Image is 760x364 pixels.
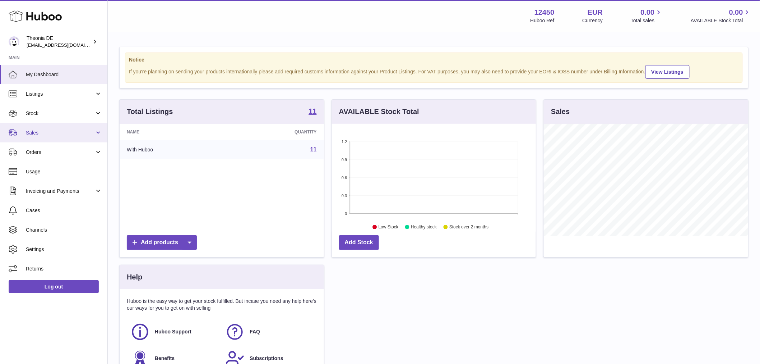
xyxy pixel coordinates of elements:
[411,225,437,230] text: Healthy stock
[342,140,347,144] text: 1.2
[588,8,603,17] strong: EUR
[309,108,316,116] a: 11
[127,235,197,250] a: Add products
[310,146,317,153] a: 11
[129,64,739,79] div: If you're planning on sending your products internationally please add required customs informati...
[26,110,94,117] span: Stock
[551,107,570,117] h3: Sales
[641,8,655,17] span: 0.00
[27,42,106,48] span: [EMAIL_ADDRESS][DOMAIN_NAME]
[127,107,173,117] h3: Total Listings
[26,207,102,214] span: Cases
[379,225,399,230] text: Low Stock
[26,149,94,156] span: Orders
[155,328,191,335] span: Huboo Support
[227,124,324,140] th: Quantity
[339,235,379,250] a: Add Stock
[691,8,751,24] a: 0.00 AVAILABLE Stock Total
[631,17,663,24] span: Total sales
[27,35,91,49] div: Theonia DE
[583,17,603,24] div: Currency
[339,107,419,117] h3: AVAILABLE Stock Total
[9,280,99,293] a: Log out
[342,194,347,198] text: 0.3
[127,298,317,311] p: Huboo is the easy way to get your stock fulfilled. But incase you need any help here's our ways f...
[120,124,227,140] th: Name
[342,158,347,162] text: 0.9
[155,355,175,362] span: Benefits
[645,65,690,79] a: View Listings
[631,8,663,24] a: 0.00 Total sales
[26,246,102,253] span: Settings
[26,265,102,272] span: Returns
[26,129,94,136] span: Sales
[225,322,313,342] a: FAQ
[345,211,347,216] text: 0
[449,225,488,230] text: Stock over 2 months
[309,108,316,115] strong: 11
[530,17,555,24] div: Huboo Ref
[120,140,227,159] td: With Huboo
[250,328,260,335] span: FAQ
[26,188,94,195] span: Invoicing and Payments
[129,56,739,63] strong: Notice
[130,322,218,342] a: Huboo Support
[729,8,743,17] span: 0.00
[691,17,751,24] span: AVAILABLE Stock Total
[26,91,94,97] span: Listings
[26,227,102,233] span: Channels
[534,8,555,17] strong: 12450
[26,71,102,78] span: My Dashboard
[250,355,283,362] span: Subscriptions
[342,176,347,180] text: 0.6
[26,168,102,175] span: Usage
[9,36,19,47] img: info-de@theonia.com
[127,272,142,282] h3: Help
